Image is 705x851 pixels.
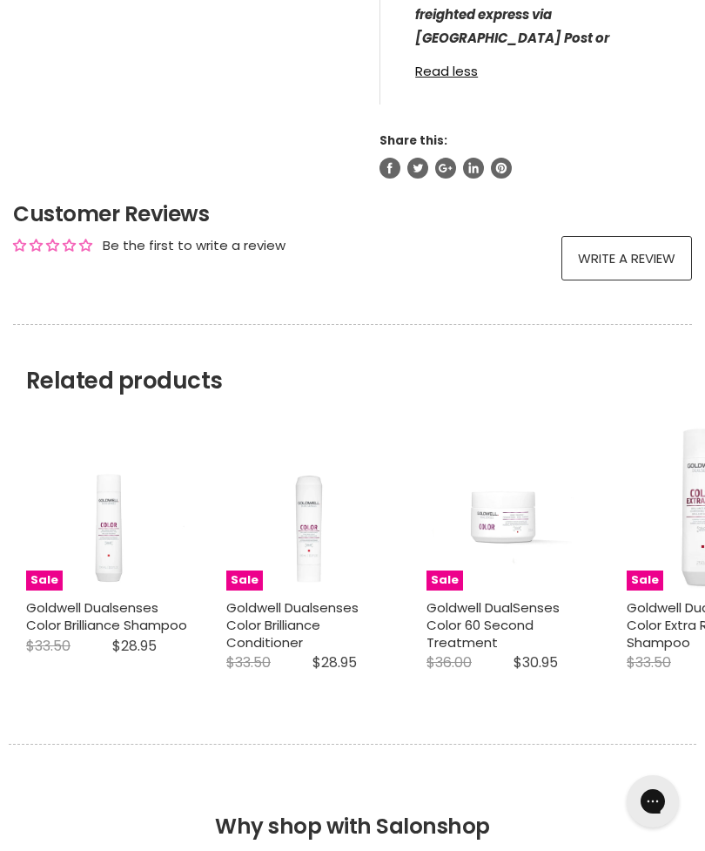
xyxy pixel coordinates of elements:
[226,425,392,591] img: Goldwell Dualsenses Color Brilliance Conditioner
[13,324,692,395] h2: Related products
[415,53,657,78] a: Read less
[379,132,447,149] span: Share this:
[26,598,187,634] a: Goldwell Dualsenses Color Brilliance Shampoo
[226,425,392,591] a: Goldwell Dualsenses Color Brilliance Conditioner Goldwell Dualsenses Color Brilliance Conditioner...
[13,199,692,229] h2: Customer Reviews
[13,236,92,254] div: Average rating is 0.00 stars
[226,652,271,672] span: $33.50
[26,425,191,591] a: Goldwell Dualsenses Color Brilliance Shampoo Goldwell Dualsenses Color Brilliance Shampoo Sale
[312,652,357,672] span: $28.95
[379,132,692,179] aside: Share this:
[426,425,592,591] a: Goldwell DualSenses Color 60 Second Treatment Sale
[26,571,63,591] span: Sale
[426,425,592,591] img: Goldwell DualSenses Color 60 Second Treatment
[426,598,560,651] a: Goldwell DualSenses Color 60 Second Treatment
[112,636,157,656] span: $28.95
[26,425,191,591] img: Goldwell Dualsenses Color Brilliance Shampoo
[226,598,359,651] a: Goldwell Dualsenses Color Brilliance Conditioner
[103,236,285,254] div: Be the first to write a review
[561,236,692,280] a: Write a review
[426,652,472,672] span: $36.00
[26,636,70,656] span: $33.50
[226,571,263,591] span: Sale
[627,571,663,591] span: Sale
[426,571,463,591] span: Sale
[618,769,688,834] iframe: Gorgias live chat messenger
[514,652,558,672] span: $30.95
[627,652,671,672] span: $33.50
